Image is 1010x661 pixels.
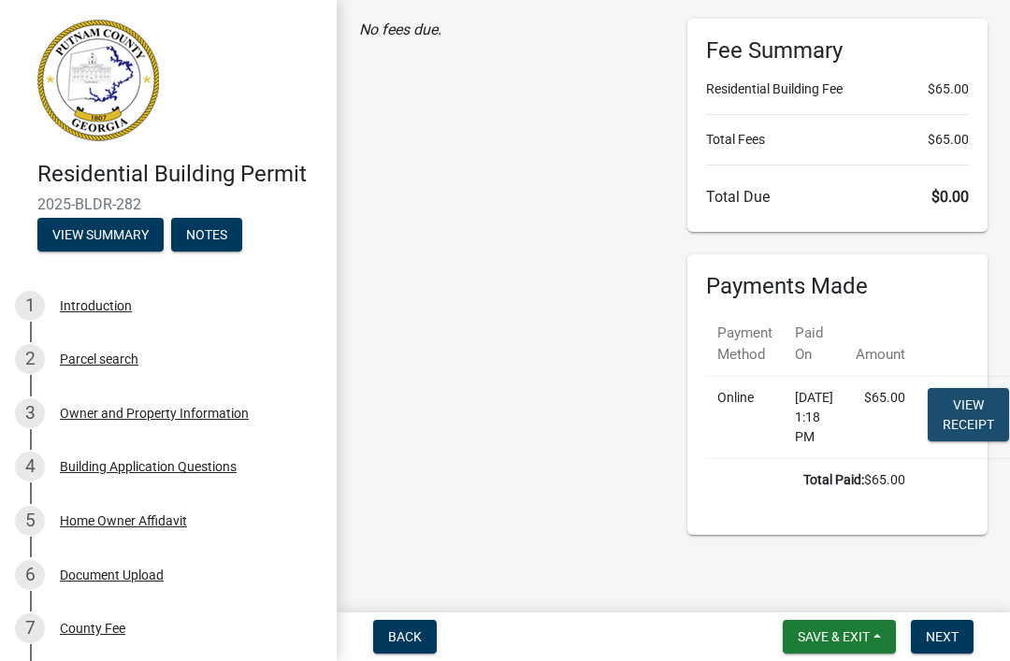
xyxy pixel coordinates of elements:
i: No fees due. [359,21,441,38]
div: 4 [15,452,45,481]
span: $65.00 [928,130,969,150]
div: 7 [15,613,45,643]
span: $0.00 [931,188,969,206]
div: Introduction [60,299,132,312]
button: Notes [171,218,242,251]
span: Next [926,629,959,644]
li: Total Fees [706,130,969,150]
td: $65.00 [844,377,916,459]
span: $65.00 [928,79,969,99]
div: Home Owner Affidavit [60,514,187,527]
h6: Total Due [706,188,969,206]
th: Payment Method [706,311,784,377]
div: County Fee [60,622,125,635]
b: Total Paid: [803,472,864,487]
img: Putnam County, Georgia [37,20,159,141]
button: View Summary [37,218,164,251]
button: Next [911,620,974,654]
h4: Residential Building Permit [37,161,322,188]
h6: Payments Made [706,273,969,300]
span: 2025-BLDR-282 [37,195,299,213]
th: Amount [844,311,916,377]
span: Save & Exit [798,629,870,644]
td: Online [706,377,784,459]
div: 2 [15,344,45,374]
div: Owner and Property Information [60,407,249,420]
div: Parcel search [60,352,138,366]
button: Back [373,620,437,654]
li: Residential Building Fee [706,79,969,99]
td: $65.00 [706,459,916,502]
button: Save & Exit [783,620,896,654]
div: Building Application Questions [60,460,237,473]
th: Paid On [784,311,844,377]
td: [DATE] 1:18 PM [784,377,844,459]
div: 3 [15,398,45,428]
wm-modal-confirm: Summary [37,228,164,243]
div: Document Upload [60,568,164,582]
wm-modal-confirm: Notes [171,228,242,243]
span: Back [388,629,422,644]
h6: Fee Summary [706,37,969,65]
a: View receipt [928,388,1009,441]
div: 1 [15,291,45,321]
div: 5 [15,506,45,536]
div: 6 [15,560,45,590]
